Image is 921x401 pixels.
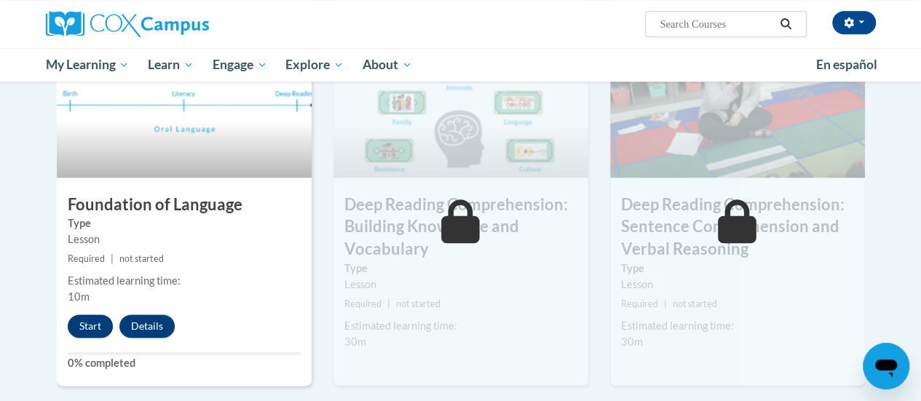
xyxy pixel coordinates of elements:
button: Search [775,15,797,33]
div: Lesson [68,231,301,247]
a: Explore [276,48,353,82]
span: Required [621,298,658,309]
img: Course Image [333,32,588,178]
div: Estimated learning time: [621,318,854,334]
span: 30m [621,336,643,348]
label: 0% completed [68,355,301,371]
label: Type [344,261,577,277]
div: Estimated learning time: [344,318,577,334]
a: About [353,48,422,82]
a: My Learning [36,48,139,82]
div: Lesson [344,277,577,293]
span: Engage [213,56,267,74]
div: Estimated learning time: [68,273,301,289]
a: Cox Campus [46,11,308,37]
span: My Learning [45,56,129,74]
input: Search Courses [658,15,775,33]
span: not started [119,253,164,264]
a: En español [807,49,887,80]
label: Type [621,261,854,277]
span: not started [673,298,717,309]
span: not started [396,298,440,309]
span: En español [816,57,877,72]
span: | [111,253,114,264]
span: Explore [285,56,344,74]
span: 10m [68,290,90,303]
img: Course Image [57,32,312,178]
img: Cox Campus [46,11,209,37]
span: | [387,298,390,309]
span: 30m [344,336,366,348]
span: | [664,298,667,309]
h3: Foundation of Language [57,194,312,216]
a: Engage [203,48,277,82]
span: Learn [148,56,194,74]
h3: Deep Reading Comprehension: Building Knowledge and Vocabulary [333,194,588,261]
button: Details [119,314,175,338]
button: Start [68,314,113,338]
span: Required [344,298,382,309]
a: Learn [138,48,203,82]
span: About [363,56,412,74]
iframe: Button to launch messaging window [863,343,909,389]
span: Required [68,253,105,264]
button: Account Settings [832,11,876,34]
div: Main menu [35,48,887,82]
img: Course Image [610,32,865,178]
label: Type [68,215,301,231]
h3: Deep Reading Comprehension: Sentence Comprehension and Verbal Reasoning [610,194,865,261]
div: Lesson [621,277,854,293]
